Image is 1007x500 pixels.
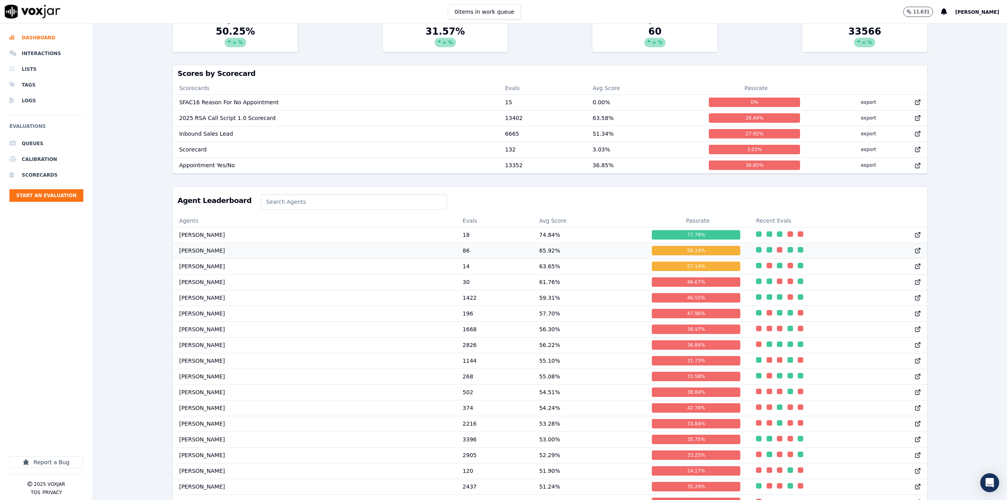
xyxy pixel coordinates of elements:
button: TOS [31,489,40,496]
div: 0 % [709,98,800,107]
button: Report a Bug [9,456,83,468]
td: [PERSON_NAME] [173,432,456,447]
td: 51.90 % [533,463,646,479]
div: 35.75 % [652,435,740,444]
div: 46.67 % [652,277,740,287]
td: 59.31 % [533,290,646,306]
td: [PERSON_NAME] [173,337,456,353]
td: 268 [456,369,533,384]
td: [PERSON_NAME] [173,306,456,321]
td: [PERSON_NAME] [173,479,456,494]
div: 24.17 % [652,466,740,476]
td: 196 [456,306,533,321]
td: 65.92 % [533,243,646,258]
button: export [854,96,882,109]
td: 15 [499,94,586,110]
th: Avg Score [586,82,703,94]
input: Search Agents [261,194,447,210]
button: export [854,127,882,140]
td: 51.24 % [533,479,646,494]
td: 63.58 % [586,110,703,126]
button: 11,631 [903,7,941,17]
h3: Avg Score [177,17,293,24]
td: 56.22 % [533,337,646,353]
div: 3.03 % [709,145,800,154]
th: Scorecards [173,82,499,94]
td: [PERSON_NAME] [173,369,456,384]
th: Passrate [646,214,750,227]
td: 0.00 % [586,94,703,110]
td: 86 [456,243,533,258]
div: 46.55 % [652,293,740,303]
td: Appointment Yes/No [173,157,499,173]
td: 61.76 % [533,274,646,290]
td: 2826 [456,337,533,353]
td: [PERSON_NAME] [173,463,456,479]
td: 2216 [456,416,533,432]
td: [PERSON_NAME] [173,321,456,337]
td: 502 [456,384,533,400]
a: Scorecards [9,167,83,183]
td: 54.51 % [533,384,646,400]
li: Tags [9,77,83,93]
td: 1144 [456,353,533,369]
div: 38.84 % [652,387,740,397]
td: 56.30 % [533,321,646,337]
div: ∞ % [225,38,246,47]
div: 33566 [802,25,927,52]
div: 77.78 % [652,230,740,240]
td: 6665 [499,126,586,142]
button: Privacy [42,489,62,496]
td: 36.85 % [586,157,703,173]
td: 53.28 % [533,416,646,432]
td: [PERSON_NAME] [173,274,456,290]
div: 38.97 % [652,325,740,334]
div: 42.78 % [652,403,740,413]
td: [PERSON_NAME] [173,258,456,274]
h3: Evaluations [807,17,922,24]
th: Evals [456,214,533,227]
a: Dashboard [9,30,83,46]
div: 50.25 % [173,25,298,52]
div: 27.92 % [709,129,800,138]
li: Interactions [9,46,83,61]
li: Logs [9,93,83,109]
div: ∞ % [854,38,875,47]
td: 120 [456,463,533,479]
td: [PERSON_NAME] [173,290,456,306]
td: [PERSON_NAME] [173,416,456,432]
div: 36.85 % [709,161,800,170]
td: 13352 [499,157,586,173]
th: Recent Evals [750,214,927,227]
td: 53.00 % [533,432,646,447]
h3: Agent Leaderboard [177,197,251,204]
td: 2905 [456,447,533,463]
div: ∞ % [435,38,456,47]
td: Scorecard [173,142,499,157]
a: Queues [9,136,83,151]
td: 374 [456,400,533,416]
a: Lists [9,61,83,77]
div: 33.84 % [652,419,740,428]
button: Start an Evaluation [9,189,83,202]
div: 31.57 % [383,25,508,52]
td: [PERSON_NAME] [173,400,456,416]
td: 132 [499,142,586,157]
div: 35.29 % [652,482,740,491]
div: 47.96 % [652,309,740,318]
td: SFAC16 Reason For No Appointment [173,94,499,110]
td: Inbound Sales Lead [173,126,499,142]
button: [PERSON_NAME] [955,7,1007,17]
td: 51.34 % [586,126,703,142]
button: 0items in work queue [448,4,521,19]
h6: Evaluations [9,122,83,136]
div: 33.58 % [652,372,740,381]
td: 55.10 % [533,353,646,369]
td: [PERSON_NAME] [173,384,456,400]
th: Avg Score [533,214,646,227]
td: 74.84 % [533,227,646,243]
div: 31.73 % [652,356,740,365]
